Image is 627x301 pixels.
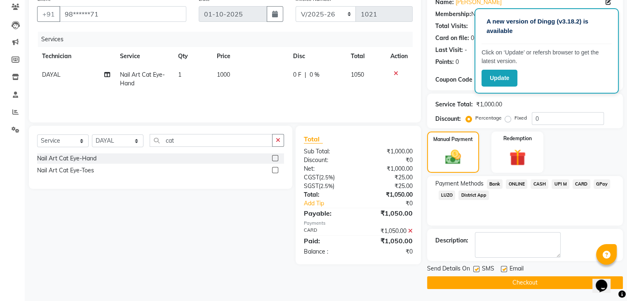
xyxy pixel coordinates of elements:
[440,148,466,166] img: _cash.svg
[427,264,470,275] span: Send Details On
[481,48,612,66] p: Click on ‘Update’ or refersh browser to get the latest version.
[358,182,419,190] div: ₹25.00
[304,174,319,181] span: CGST
[358,208,419,218] div: ₹1,050.00
[385,47,413,66] th: Action
[435,34,469,42] div: Card on file:
[298,199,368,208] a: Add Tip
[427,276,623,289] button: Checkout
[358,190,419,199] div: ₹1,050.00
[486,17,607,35] p: A new version of Dingg (v3.18.2) is available
[304,182,319,190] span: SGST
[358,165,419,173] div: ₹1,000.00
[439,190,456,200] span: LUZO
[435,10,471,19] div: Membership:
[358,227,419,235] div: ₹1,050.00
[42,71,61,78] span: DAYAL
[358,247,419,256] div: ₹0
[298,182,358,190] div: ( )
[173,47,212,66] th: Qty
[531,179,548,189] span: CASH
[298,173,358,182] div: ( )
[481,70,517,87] button: Update
[212,47,288,66] th: Price
[458,190,489,200] span: District App
[304,135,323,143] span: Total
[120,71,164,87] span: Nail Art Cat Eye-Hand
[435,236,468,245] div: Description:
[310,71,319,79] span: 0 %
[304,220,413,227] div: Payments
[298,147,358,156] div: Sub Total:
[115,47,173,66] th: Service
[37,47,115,66] th: Technician
[217,71,230,78] span: 1000
[59,6,186,22] input: Search by Name/Mobile/Email/Code
[298,208,358,218] div: Payable:
[298,190,358,199] div: Total:
[358,147,419,156] div: ₹1,000.00
[487,179,503,189] span: Bank
[298,247,358,256] div: Balance :
[506,179,527,189] span: ONLINE
[150,134,272,147] input: Search or Scan
[435,115,461,123] div: Discount:
[573,179,590,189] span: CARD
[358,156,419,165] div: ₹0
[37,154,96,163] div: Nail Art Cat Eye-Hand
[38,32,419,47] div: Services
[514,114,527,122] label: Fixed
[435,179,484,188] span: Payment Methods
[305,71,306,79] span: |
[475,114,502,122] label: Percentage
[351,71,364,78] span: 1050
[346,47,385,66] th: Total
[435,75,495,84] div: Coupon Code
[435,58,454,66] div: Points:
[293,71,301,79] span: 0 F
[435,10,615,19] div: No Active Membership
[433,136,473,143] label: Manual Payment
[594,179,611,189] span: GPay
[298,165,358,173] div: Net:
[321,174,333,181] span: 2.5%
[435,46,463,54] div: Last Visit:
[510,264,524,275] span: Email
[368,199,418,208] div: ₹0
[358,236,419,246] div: ₹1,050.00
[288,47,346,66] th: Disc
[435,22,468,31] div: Total Visits:
[552,179,569,189] span: UPI M
[298,236,358,246] div: Paid:
[592,268,619,293] iframe: chat widget
[298,156,358,165] div: Discount:
[465,46,467,54] div: -
[435,100,473,109] div: Service Total:
[476,100,502,109] div: ₹1,000.00
[178,71,181,78] span: 1
[456,58,459,66] div: 0
[320,183,333,189] span: 2.5%
[298,227,358,235] div: CARD
[37,6,60,22] button: +91
[358,173,419,182] div: ₹25.00
[482,264,494,275] span: SMS
[504,147,531,168] img: _gift.svg
[503,135,532,142] label: Redemption
[471,34,474,42] div: 0
[37,166,94,175] div: Nail Art Cat Eye-Toes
